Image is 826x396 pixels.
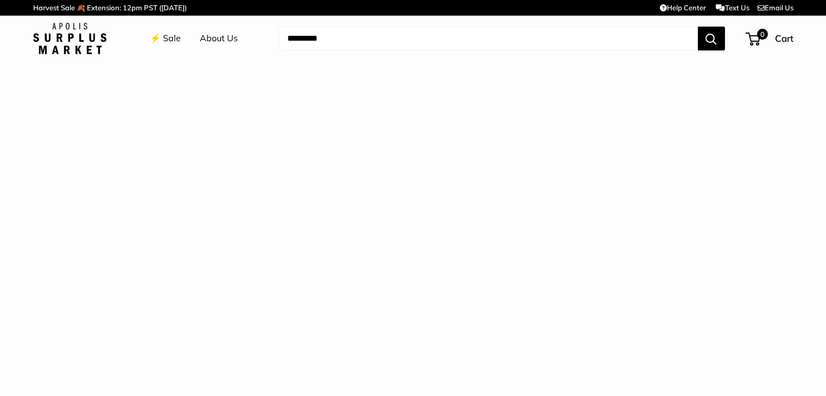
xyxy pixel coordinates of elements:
a: 0 Cart [747,30,793,47]
a: About Us [200,30,238,47]
span: Cart [775,33,793,44]
span: 0 [756,29,767,40]
img: Apolis: Surplus Market [33,23,106,54]
input: Search... [279,27,698,50]
a: Text Us [716,3,749,12]
a: Help Center [660,3,706,12]
button: Search [698,27,725,50]
a: ⚡️ Sale [150,30,181,47]
a: Email Us [758,3,793,12]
